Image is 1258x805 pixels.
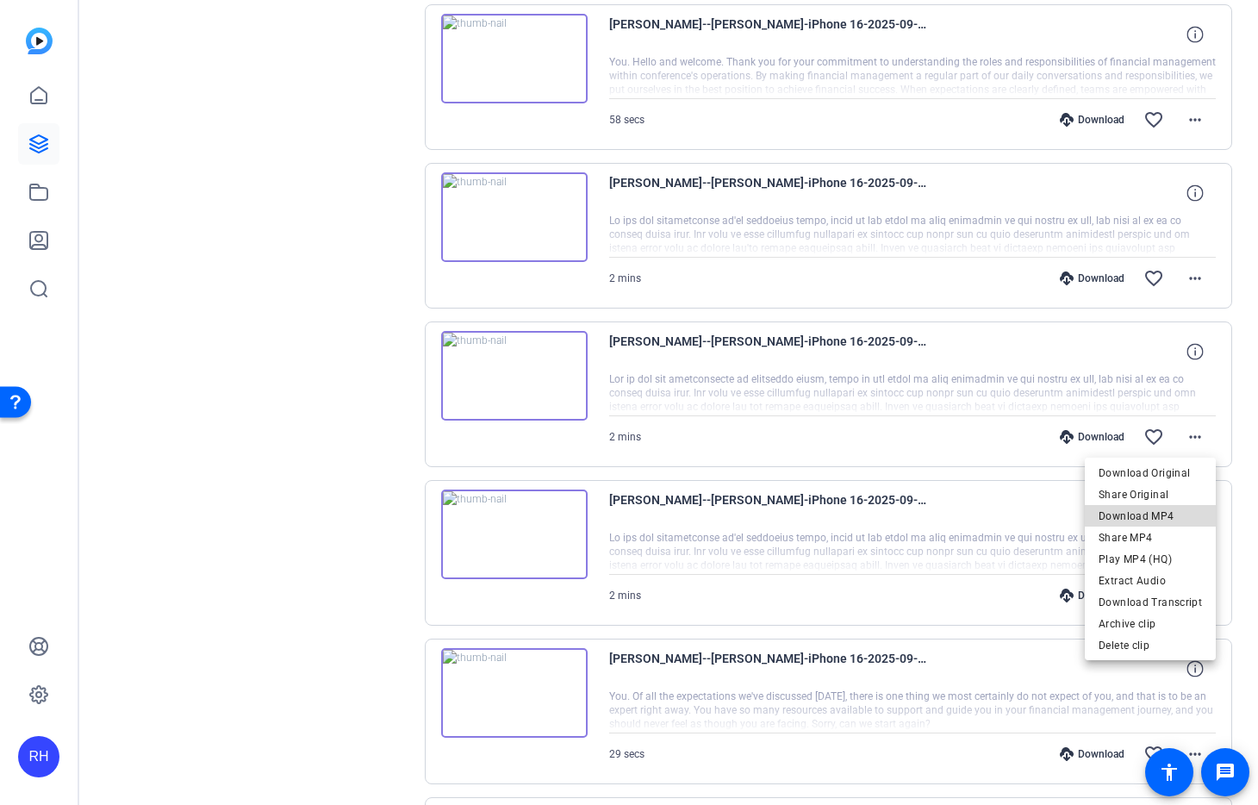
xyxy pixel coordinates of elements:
[1099,592,1202,613] span: Download Transcript
[1099,484,1202,505] span: Share Original
[1099,463,1202,484] span: Download Original
[1099,549,1202,570] span: Play MP4 (HQ)
[1099,614,1202,634] span: Archive clip
[1099,506,1202,527] span: Download MP4
[1099,571,1202,591] span: Extract Audio
[1099,635,1202,656] span: Delete clip
[1099,527,1202,548] span: Share MP4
